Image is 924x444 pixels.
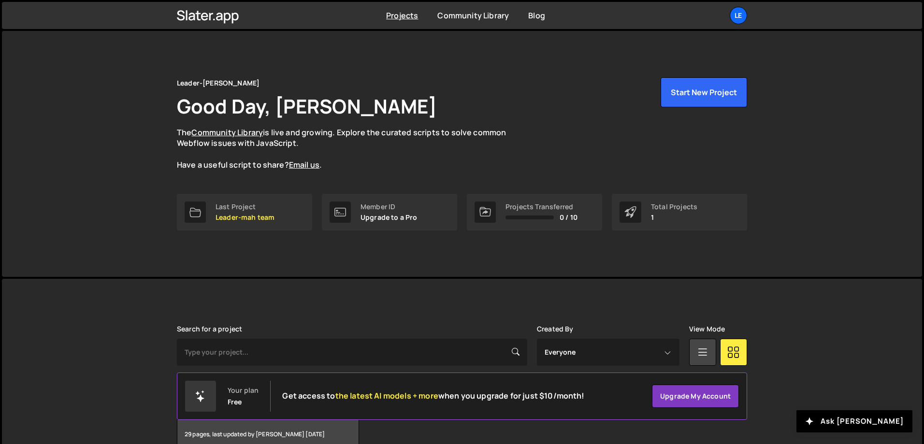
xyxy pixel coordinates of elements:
a: Community Library [437,10,509,21]
button: Ask [PERSON_NAME] [796,410,912,432]
span: 0 / 10 [560,214,577,221]
p: The is live and growing. Explore the curated scripts to solve common Webflow issues with JavaScri... [177,127,525,171]
a: Projects [386,10,418,21]
p: Leader-mah team [216,214,274,221]
p: Upgrade to a Pro [361,214,418,221]
h1: Good Day, [PERSON_NAME] [177,93,437,119]
span: the latest AI models + more [335,390,438,401]
a: Last Project Leader-mah team [177,194,312,230]
a: Upgrade my account [652,385,739,408]
div: Member ID [361,203,418,211]
label: View Mode [689,325,725,333]
div: Total Projects [651,203,697,211]
button: Start New Project [661,77,747,107]
a: Blog [528,10,545,21]
div: Last Project [216,203,274,211]
label: Search for a project [177,325,242,333]
label: Created By [537,325,574,333]
div: Projects Transferred [505,203,577,211]
div: Your plan [228,387,259,394]
h2: Get access to when you upgrade for just $10/month! [282,391,584,401]
input: Type your project... [177,339,527,366]
a: Email us [289,159,319,170]
p: 1 [651,214,697,221]
div: Free [228,398,242,406]
div: Leader-[PERSON_NAME] [177,77,260,89]
a: Le [730,7,747,24]
a: Community Library [191,127,263,138]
